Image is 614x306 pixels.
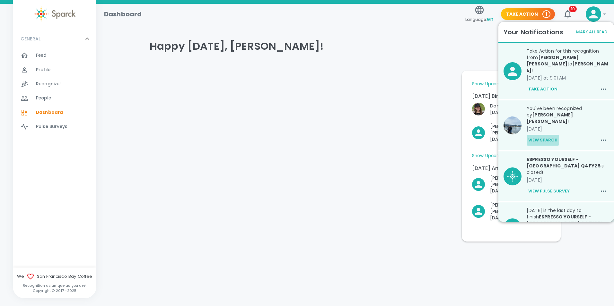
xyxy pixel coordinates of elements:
[575,27,609,37] button: Mark All Read
[467,170,550,194] div: Click to Recognize!
[504,116,522,134] img: blob
[490,109,512,115] p: [DATE]
[472,175,550,194] button: Click to Recognize!
[13,288,96,293] p: Copyright © 2017 - 2025
[472,81,529,87] a: Show Upcoming Birthdays
[527,48,609,73] p: Take Action for this recognition from to !
[13,48,96,63] a: Feed
[490,202,550,215] p: [PERSON_NAME] [PERSON_NAME]
[463,3,496,26] button: Language:en
[472,202,550,221] button: Click to Recognize!
[527,126,609,132] p: [DATE]
[527,214,601,226] b: ESPRESSO YOURSELF - [GEOGRAPHIC_DATA] Q4 FY25
[36,123,67,130] span: Pulse Surveys
[507,171,518,182] img: BQaiEiBogYIGKEBX0BIgaIGLCniC+Iy7N1stMIOgAAAABJRU5ErkJggg==
[36,95,51,101] span: People
[13,77,96,91] a: Recognize!
[527,156,609,175] p: is closed!
[13,29,96,48] div: GENERAL
[36,52,47,59] span: Feed
[465,15,493,24] span: Language:
[527,105,609,124] p: You've been recognized by !
[527,54,579,67] b: [PERSON_NAME] [PERSON_NAME]
[490,103,512,109] p: Dania Ear
[490,215,550,221] p: [DATE]
[527,135,559,146] button: View Sparck
[13,48,96,136] div: GENERAL
[104,9,142,19] h1: Dashboard
[13,120,96,134] a: Pulse Surveys
[527,112,573,124] b: [PERSON_NAME] [PERSON_NAME]
[560,6,575,22] button: 10
[490,136,550,142] p: [DATE]
[504,27,563,37] h6: Your Notifications
[472,92,550,100] p: [DATE] Birthdays
[527,186,571,197] button: View Pulse Survey
[13,106,96,120] a: Dashboard
[36,81,61,87] span: Recognize!
[487,15,493,23] span: en
[527,156,601,169] b: ESPRESSO YOURSELF - [GEOGRAPHIC_DATA] Q4 FY25
[36,109,63,116] span: Dashboard
[13,6,96,21] a: Sparck logo
[472,123,550,142] button: Click to Recognize!
[527,61,608,73] b: [PERSON_NAME]
[467,197,550,221] div: Click to Recognize!
[13,91,96,105] a: People
[467,98,512,115] div: Click to Recognize!
[527,75,609,81] p: [DATE] at 9:01 AM
[472,103,485,115] img: Picture of Dania Ear
[150,40,561,53] h4: Happy [DATE], [PERSON_NAME]!
[13,273,96,280] span: We San Francisco Bay Coffee
[34,6,75,21] img: Sparck logo
[569,6,577,12] span: 10
[490,123,550,136] p: [PERSON_NAME] [PERSON_NAME]
[472,103,512,115] button: Click to Recognize!
[13,283,96,288] p: Recognition as unique as you are!
[527,177,609,183] p: [DATE]
[490,188,550,194] p: [DATE]
[472,165,550,172] p: [DATE] Anniversaries
[36,67,50,73] span: Profile
[21,36,40,42] p: GENERAL
[527,207,609,226] p: [DATE] is the last day to finish !
[472,153,538,159] a: Show Upcoming Anniversaries
[13,63,96,77] a: Profile
[467,118,550,142] div: Click to Recognize!
[490,175,550,188] p: [PERSON_NAME] [PERSON_NAME]
[546,11,547,17] p: 1
[527,84,559,95] button: Take Action
[501,8,555,20] button: Take Action 1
